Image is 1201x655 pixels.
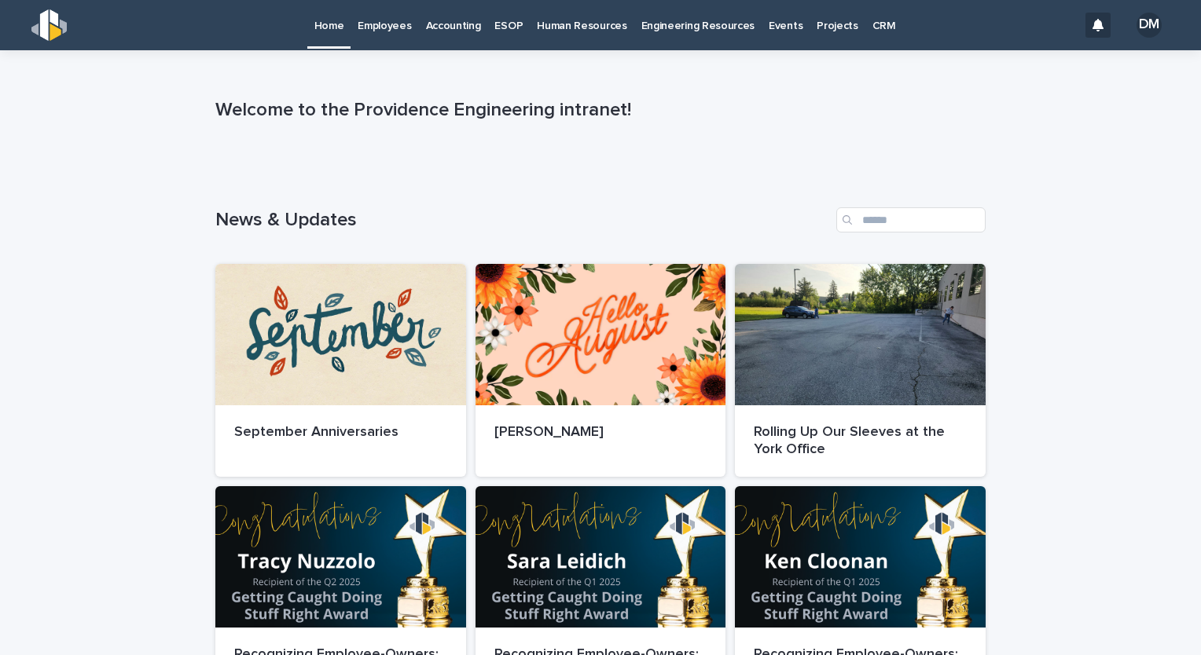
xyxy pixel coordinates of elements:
[215,264,466,477] a: September Anniversaries
[754,424,967,458] p: Rolling Up Our Sleeves at the York Office
[1137,13,1162,38] div: DM
[735,264,986,477] a: Rolling Up Our Sleeves at the York Office
[476,264,726,477] a: [PERSON_NAME]
[215,209,830,232] h1: News & Updates
[234,424,447,441] p: September Anniversaries
[31,9,67,41] img: s5b5MGTdWwFoU4EDV7nw
[494,424,707,441] p: [PERSON_NAME]
[215,99,979,122] p: Welcome to the Providence Engineering intranet!
[836,207,986,232] input: Search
